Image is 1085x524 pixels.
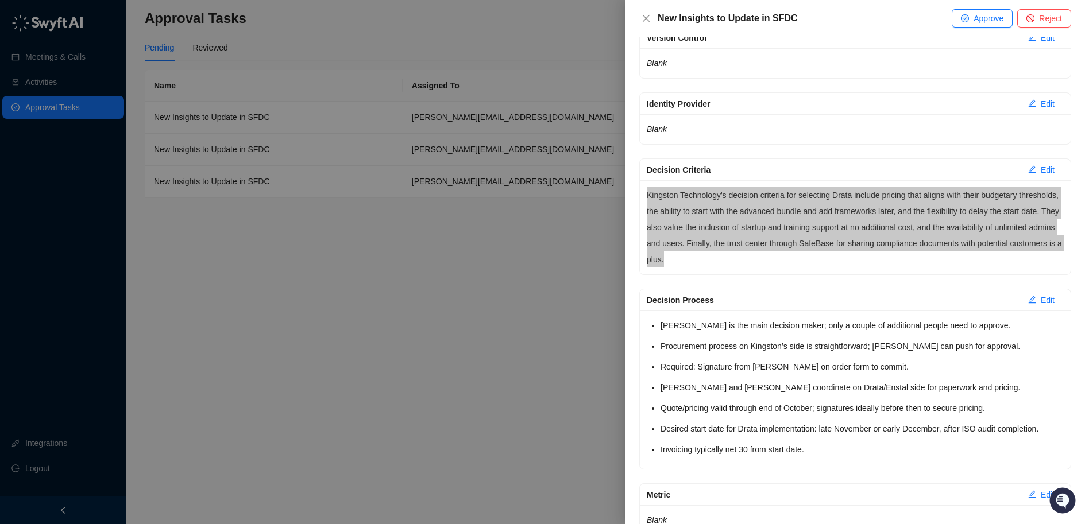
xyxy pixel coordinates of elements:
div: New Insights to Update in SFDC [658,11,952,25]
img: Swyft AI [11,11,34,34]
span: edit [1028,33,1036,41]
li: Required: Signature from [PERSON_NAME] on order form to commit. [661,359,1064,375]
button: Edit [1019,291,1064,309]
li: Procurement process on Kingston’s side is straightforward; [PERSON_NAME] can push for approval. [661,338,1064,354]
div: We're available if you need us! [39,115,145,125]
div: Decision Criteria [647,164,1019,176]
span: Approve [974,12,1003,25]
button: Edit [1019,161,1064,179]
li: [PERSON_NAME] is the main decision maker; only a couple of additional people need to approve. [661,317,1064,333]
p: Welcome 👋 [11,46,209,64]
span: edit [1028,490,1036,498]
a: 📚Docs [7,156,47,177]
li: Desired start date for Drata implementation: late November or early December, after ISO audit com... [661,421,1064,437]
button: Edit [1019,95,1064,113]
span: Docs [23,161,43,172]
button: Edit [1019,486,1064,504]
button: Edit [1019,29,1064,47]
em: Blank [647,59,667,68]
span: Edit [1041,98,1055,110]
button: Close [639,11,653,25]
span: edit [1028,99,1036,107]
p: Kingston Technology's decision criteria for selecting Drata include pricing that aligns with thei... [647,187,1064,267]
button: Approve [952,9,1013,28]
span: Pylon [114,189,139,197]
span: edit [1028,296,1036,304]
span: stop [1026,14,1034,22]
button: Reject [1017,9,1071,28]
span: Edit [1041,294,1055,306]
span: Status [63,161,88,172]
h2: How can we help? [11,64,209,83]
span: edit [1028,165,1036,173]
li: Invoicing typically net 30 from start date. [661,441,1064,457]
div: 📚 [11,162,21,171]
div: Version Control [647,32,1019,44]
div: Metric [647,488,1019,501]
a: 📶Status [47,156,93,177]
span: Reject [1039,12,1062,25]
div: Start new chat [39,104,188,115]
button: Start new chat [195,107,209,121]
li: Quote/pricing valid through end of October; signatures ideally before then to secure pricing. [661,400,1064,416]
span: check-circle [961,14,969,22]
li: [PERSON_NAME] and [PERSON_NAME] coordinate on Drata/Enstal side for paperwork and pricing. [661,379,1064,395]
div: 📶 [52,162,61,171]
iframe: Open customer support [1048,486,1079,517]
span: Edit [1041,164,1055,176]
a: Powered byPylon [81,188,139,197]
span: Edit [1041,32,1055,44]
span: Edit [1041,488,1055,501]
div: Decision Process [647,294,1019,306]
div: Identity Provider [647,98,1019,110]
em: Blank [647,125,667,134]
span: close [642,14,651,23]
img: 5124521997842_fc6d7dfcefe973c2e489_88.png [11,104,32,125]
